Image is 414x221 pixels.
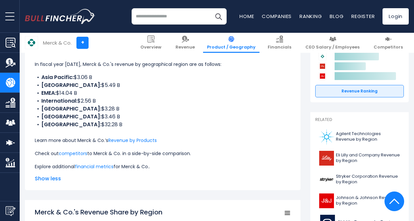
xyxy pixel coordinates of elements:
span: Product / Geography [207,45,256,50]
a: Product / Geography [203,33,259,53]
p: Explore additional for Merck & Co.. [35,163,291,171]
b: [GEOGRAPHIC_DATA]: [41,113,101,120]
img: A logo [319,130,334,144]
b: [GEOGRAPHIC_DATA]: [41,105,101,112]
img: bullfincher logo [25,9,95,24]
b: International: [41,97,77,105]
p: Learn more about Merck & Co.’s [35,136,291,144]
a: financial metrics [75,163,114,170]
span: Revenue [176,45,195,50]
img: JNJ logo [319,193,334,208]
a: Financials [264,33,295,53]
a: Login [383,8,409,25]
a: Johnson & Johnson Revenue by Region [315,192,404,210]
li: $5.49 B [35,81,291,89]
p: Related [315,117,404,123]
a: Competitors [370,33,407,53]
span: Stryker Corporation Revenue by Region [336,174,400,185]
tspan: Merck & Co.'s Revenue Share by Region [35,208,162,217]
img: Johnson & Johnson competitors logo [319,72,326,80]
img: Eli Lilly and Company competitors logo [319,62,326,70]
a: Stryker Corporation Revenue by Region [315,171,404,189]
li: $2.56 B [35,97,291,105]
li: $32.28 B [35,121,291,129]
li: $3.46 B [35,113,291,121]
b: [GEOGRAPHIC_DATA]: [41,121,101,128]
a: Revenue [172,33,199,53]
span: Johnson & Johnson Revenue by Region [336,195,400,206]
a: Companies [262,13,292,20]
a: competitors [59,150,87,157]
img: SYK logo [319,172,334,187]
img: MRK logo [25,36,38,49]
span: Competitors [374,45,403,50]
span: Eli Lilly and Company Revenue by Region [336,152,400,164]
a: Revenue by Products [108,137,157,144]
a: Register [351,13,375,20]
p: In fiscal year [DATE], Merck & Co.'s revenue by geographical region are as follows: [35,60,291,68]
a: Go to homepage [25,9,95,24]
span: Overview [140,45,161,50]
a: Home [239,13,254,20]
a: Overview [136,33,165,53]
span: CEO Salary / Employees [305,45,360,50]
img: Merck & Co. competitors logo [319,52,326,60]
p: Check out to Merck & Co. in a side-by-side comparison. [35,150,291,157]
a: Ranking [300,13,322,20]
b: Asia Pacific: [41,73,74,81]
button: Search [210,8,227,25]
b: EMEA: [41,89,56,97]
span: Show less [35,175,291,183]
a: Eli Lilly and Company Revenue by Region [315,149,404,167]
a: CEO Salary / Employees [301,33,363,53]
a: + [76,37,89,49]
a: Revenue Ranking [315,85,404,97]
a: Agilent Technologies Revenue by Region [315,128,404,146]
span: Agilent Technologies Revenue by Region [336,131,400,142]
a: Blog [330,13,343,20]
div: Merck & Co. [43,39,72,47]
li: $3.06 B [35,73,291,81]
b: [GEOGRAPHIC_DATA]: [41,81,101,89]
li: $3.28 B [35,105,291,113]
img: LLY logo [319,151,334,166]
li: $14.04 B [35,89,291,97]
span: Financials [268,45,291,50]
